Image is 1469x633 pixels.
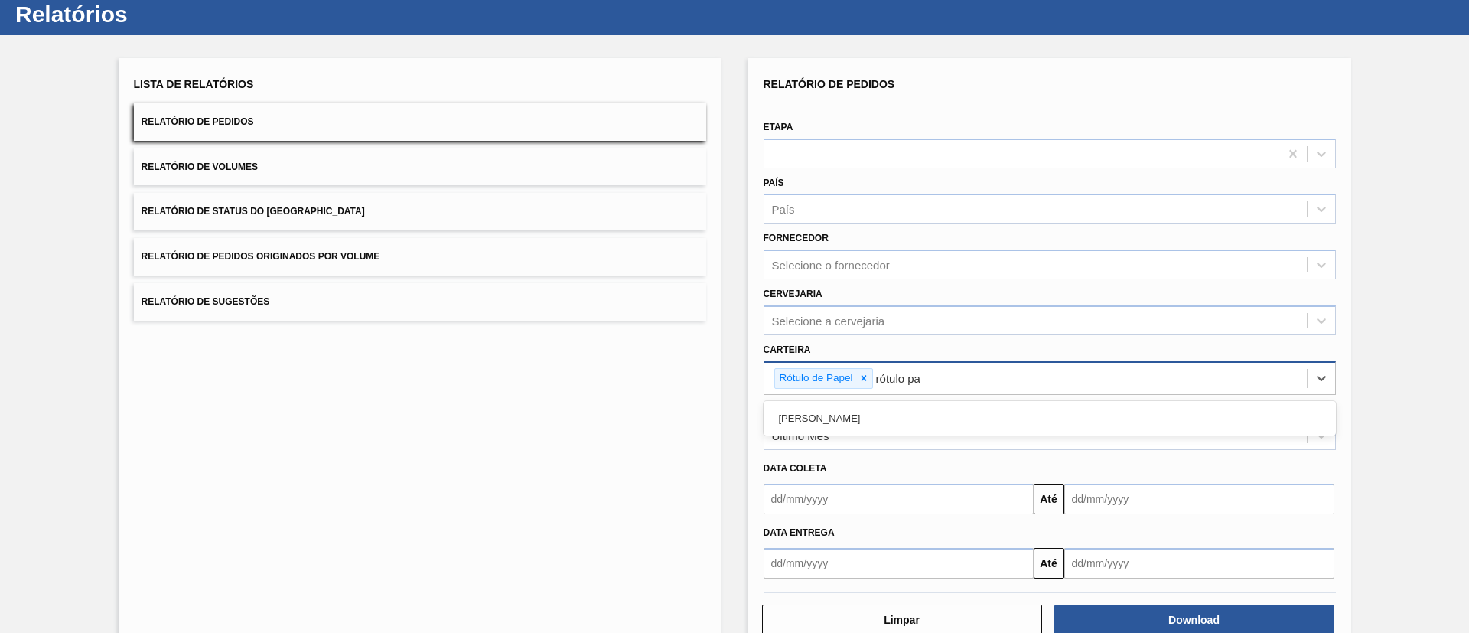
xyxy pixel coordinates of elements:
h1: Relatórios [15,5,287,23]
button: Relatório de Pedidos [134,103,706,141]
label: Fornecedor [764,233,829,243]
button: Até [1034,548,1064,579]
label: País [764,178,784,188]
span: Relatório de Sugestões [142,296,270,307]
div: Selecione a cervejaria [772,314,885,327]
button: Relatório de Sugestões [134,283,706,321]
button: Relatório de Status do [GEOGRAPHIC_DATA] [134,193,706,230]
div: Último Mês [772,429,829,442]
button: Relatório de Pedidos Originados por Volume [134,238,706,276]
div: País [772,203,795,216]
div: Selecione o fornecedor [772,259,890,272]
span: Data coleta [764,463,827,474]
span: Lista de Relatórios [134,78,254,90]
label: Carteira [764,344,811,355]
button: Até [1034,484,1064,514]
input: dd/mm/yyyy [1064,484,1334,514]
span: Relatório de Pedidos [764,78,895,90]
span: Data Entrega [764,527,835,538]
label: Etapa [764,122,793,132]
input: dd/mm/yyyy [764,548,1034,579]
span: Relatório de Pedidos [142,116,254,127]
div: Rótulo de Papel [775,369,855,388]
button: Relatório de Volumes [134,148,706,186]
span: Relatório de Pedidos Originados por Volume [142,251,380,262]
input: dd/mm/yyyy [1064,548,1334,579]
div: [PERSON_NAME] [764,404,1336,432]
input: dd/mm/yyyy [764,484,1034,514]
label: Cervejaria [764,289,822,299]
span: Relatório de Status do [GEOGRAPHIC_DATA] [142,206,365,217]
span: Relatório de Volumes [142,162,258,172]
